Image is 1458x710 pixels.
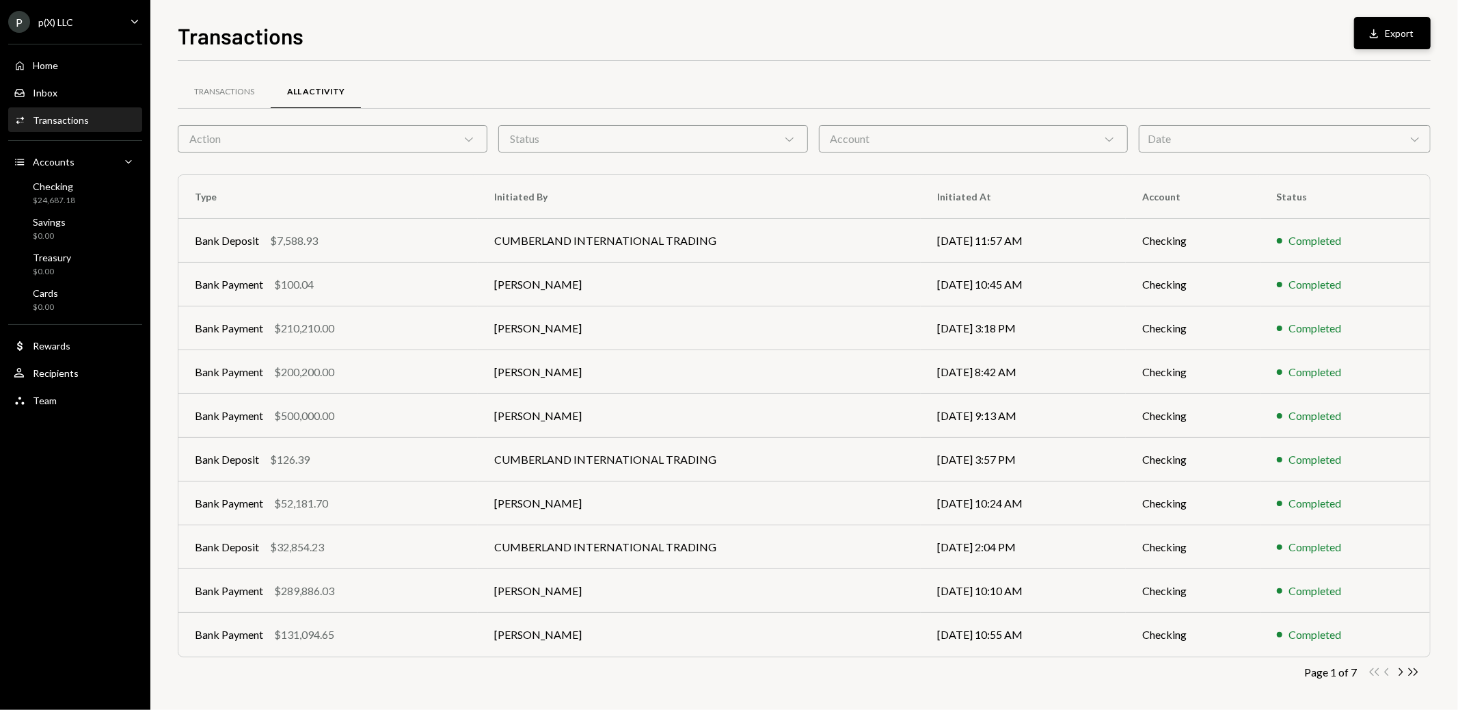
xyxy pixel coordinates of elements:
[274,320,334,337] div: $210,210.00
[921,219,1126,263] td: [DATE] 11:57 AM
[8,360,142,385] a: Recipients
[274,364,334,380] div: $200,200.00
[1126,394,1260,438] td: Checking
[1289,627,1342,643] div: Completed
[921,569,1126,613] td: [DATE] 10:10 AM
[1289,408,1342,424] div: Completed
[33,216,66,228] div: Savings
[1354,17,1431,49] button: Export
[1289,583,1342,599] div: Completed
[274,276,314,293] div: $100.04
[1126,306,1260,350] td: Checking
[478,263,921,306] td: [PERSON_NAME]
[274,583,334,599] div: $289,886.03
[1126,350,1260,394] td: Checking
[1260,175,1430,219] th: Status
[921,613,1126,657] td: [DATE] 10:55 AM
[33,266,71,278] div: $0.00
[8,176,142,209] a: Checking$24,687.18
[1126,569,1260,613] td: Checking
[921,263,1126,306] td: [DATE] 10:45 AM
[178,75,271,109] a: Transactions
[8,80,142,105] a: Inbox
[33,367,79,379] div: Recipients
[8,11,30,33] div: P
[33,114,89,126] div: Transactions
[33,87,57,98] div: Inbox
[178,175,478,219] th: Type
[33,231,66,242] div: $0.00
[478,219,921,263] td: CUMBERLAND INTERNATIONAL TRADING
[498,125,808,153] div: Status
[478,438,921,482] td: CUMBERLAND INTERNATIONAL TRADING
[270,233,318,249] div: $7,588.93
[274,408,334,424] div: $500,000.00
[1289,276,1342,293] div: Completed
[33,181,75,192] div: Checking
[271,75,361,109] a: All Activity
[1289,233,1342,249] div: Completed
[921,175,1126,219] th: Initiated At
[1304,666,1357,679] div: Page 1 of 7
[195,451,259,468] div: Bank Deposit
[478,613,921,657] td: [PERSON_NAME]
[921,350,1126,394] td: [DATE] 8:42 AM
[38,16,73,28] div: p(X) LLC
[8,149,142,174] a: Accounts
[921,482,1126,525] td: [DATE] 10:24 AM
[1126,482,1260,525] td: Checking
[478,482,921,525] td: [PERSON_NAME]
[921,525,1126,569] td: [DATE] 2:04 PM
[33,156,75,168] div: Accounts
[8,248,142,280] a: Treasury$0.00
[33,60,58,71] div: Home
[8,388,142,412] a: Team
[194,86,254,98] div: Transactions
[270,451,310,468] div: $126.39
[33,252,71,263] div: Treasury
[478,350,921,394] td: [PERSON_NAME]
[33,302,58,313] div: $0.00
[478,569,921,613] td: [PERSON_NAME]
[33,340,70,352] div: Rewards
[478,175,921,219] th: Initiated By
[921,394,1126,438] td: [DATE] 9:13 AM
[1126,613,1260,657] td: Checking
[921,438,1126,482] td: [DATE] 3:57 PM
[1126,438,1260,482] td: Checking
[274,627,334,643] div: $131,094.65
[1289,495,1342,512] div: Completed
[195,320,263,337] div: Bank Payment
[921,306,1126,350] td: [DATE] 3:18 PM
[478,306,921,350] td: [PERSON_NAME]
[195,408,263,424] div: Bank Payment
[195,583,263,599] div: Bank Payment
[33,287,58,299] div: Cards
[8,212,142,245] a: Savings$0.00
[195,495,263,512] div: Bank Payment
[1126,175,1260,219] th: Account
[1289,320,1342,337] div: Completed
[8,333,142,358] a: Rewards
[8,53,142,77] a: Home
[478,394,921,438] td: [PERSON_NAME]
[195,233,259,249] div: Bank Deposit
[1139,125,1431,153] div: Date
[1126,219,1260,263] td: Checking
[270,539,324,555] div: $32,854.23
[1289,539,1342,555] div: Completed
[1289,364,1342,380] div: Completed
[1126,525,1260,569] td: Checking
[274,495,328,512] div: $52,181.70
[8,107,142,132] a: Transactions
[178,22,303,49] h1: Transactions
[287,86,345,98] div: All Activity
[33,395,57,406] div: Team
[195,364,263,380] div: Bank Payment
[178,125,487,153] div: Action
[33,195,75,207] div: $24,687.18
[1126,263,1260,306] td: Checking
[195,627,263,643] div: Bank Payment
[819,125,1129,153] div: Account
[1289,451,1342,468] div: Completed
